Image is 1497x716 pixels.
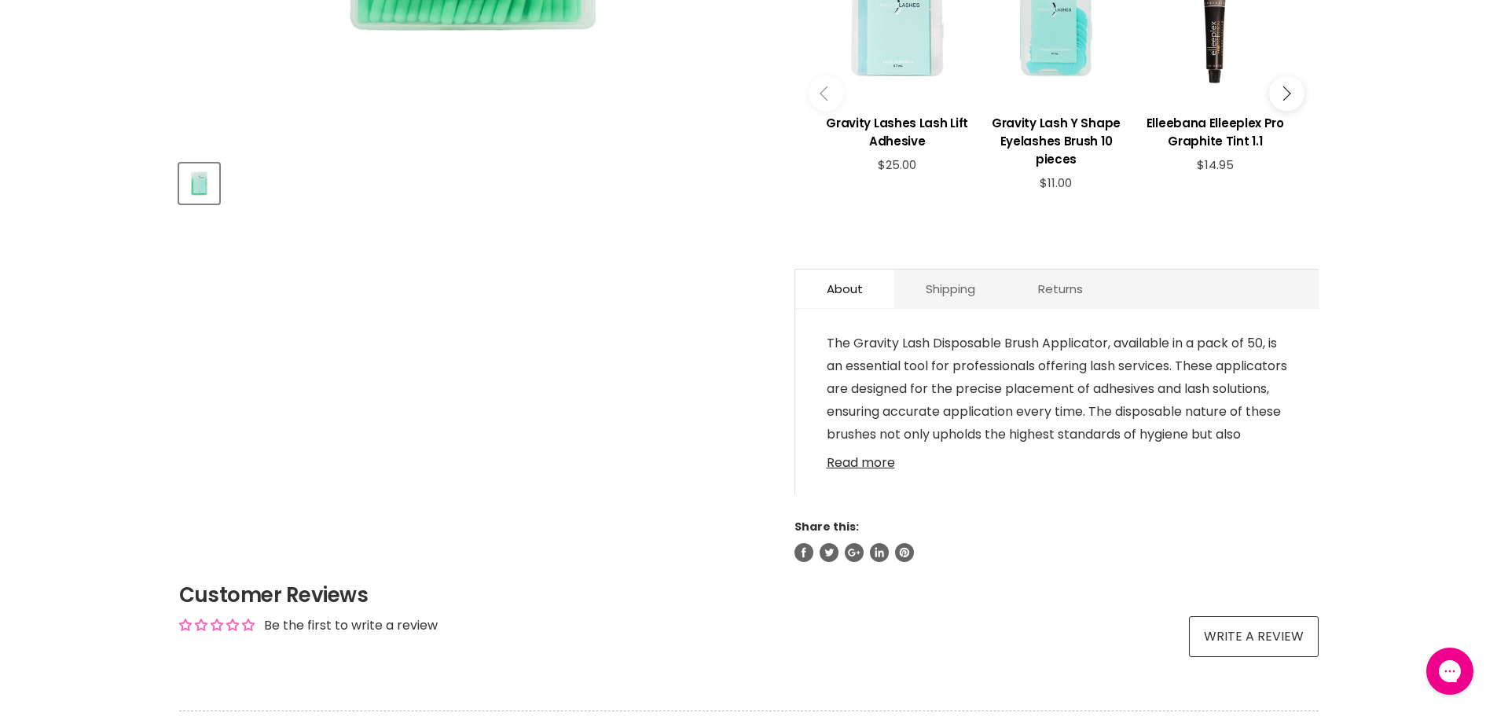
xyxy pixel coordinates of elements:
[827,332,1287,472] p: The Gravity Lash Disposable Brush Applicator, available in a pack of 50, is an essential tool for...
[894,270,1007,308] a: Shipping
[985,114,1128,168] h3: Gravity Lash Y Shape Eyelashes Brush 10 pieces
[826,114,969,150] h3: Gravity Lashes Lash Lift Adhesive
[1143,114,1286,150] h3: Elleebana Elleeplex Pro Graphite Tint 1.1
[1007,270,1114,308] a: Returns
[1418,642,1481,700] iframe: Gorgias live chat messenger
[878,156,916,173] span: $25.00
[826,102,969,158] a: View product:Gravity Lashes Lash Lift Adhesive
[264,617,438,634] div: Be the first to write a review
[1197,156,1234,173] span: $14.95
[179,581,1319,609] h2: Customer Reviews
[179,163,219,204] button: Gravity Lash Disposable Brush Applicator - 50 pack
[794,520,1319,562] aside: Share this:
[1189,616,1319,657] a: Write a review
[827,446,1287,470] a: Read more
[179,616,255,634] div: Average rating is 0.00 stars
[1040,174,1072,191] span: $11.00
[1143,102,1286,158] a: View product:Elleebana Elleeplex Pro Graphite Tint 1.1
[985,102,1128,176] a: View product:Gravity Lash Y Shape Eyelashes Brush 10 pieces
[177,159,769,204] div: Product thumbnails
[181,165,218,202] img: Gravity Lash Disposable Brush Applicator - 50 pack
[794,519,859,534] span: Share this:
[795,270,894,308] a: About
